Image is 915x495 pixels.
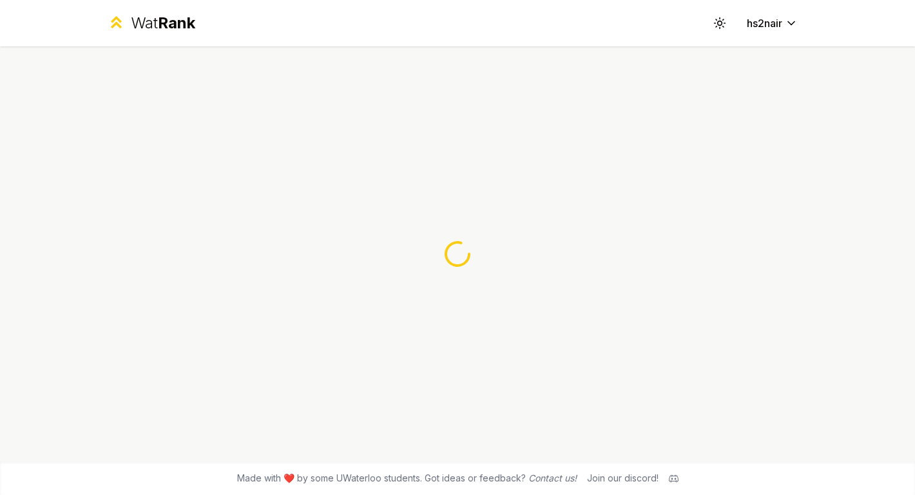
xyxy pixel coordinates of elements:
span: hs2nair [747,15,782,31]
a: Contact us! [528,472,577,483]
span: Made with ❤️ by some UWaterloo students. Got ideas or feedback? [237,472,577,485]
button: hs2nair [737,12,808,35]
span: Rank [158,14,195,32]
div: Wat [131,13,195,34]
a: WatRank [107,13,195,34]
div: Join our discord! [587,472,659,485]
